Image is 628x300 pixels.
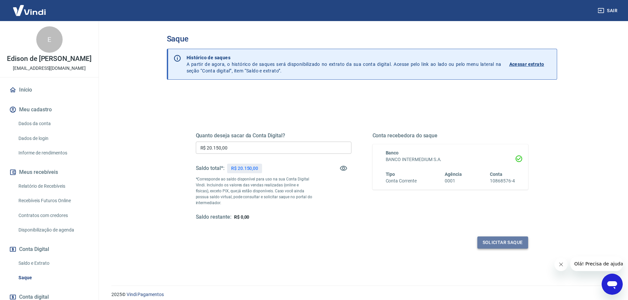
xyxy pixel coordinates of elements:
p: R$ 20.150,00 [231,165,258,172]
span: Conta [490,172,502,177]
button: Meus recebíveis [8,165,91,179]
p: Histórico de saques [187,54,501,61]
a: Início [8,83,91,97]
iframe: Mensagem da empresa [570,257,623,271]
a: Vindi Pagamentos [127,292,164,297]
button: Sair [596,5,620,17]
span: Agência [445,172,462,177]
h3: Saque [167,34,557,43]
a: Dados de login [16,132,91,145]
a: Informe de rendimentos [16,146,91,160]
p: Acessar extrato [509,61,544,68]
a: Relatório de Recebíveis [16,179,91,193]
button: Meu cadastro [8,102,91,117]
p: *Corresponde ao saldo disponível para uso na sua Conta Digital Vindi. Incluindo os valores das ve... [196,176,313,206]
a: Acessar extrato [509,54,552,74]
h5: Saldo total*: [196,165,224,172]
button: Solicitar saque [477,236,528,249]
iframe: Fechar mensagem [554,258,568,271]
h6: 0001 [445,177,462,184]
span: Tipo [386,172,395,177]
span: R$ 0,00 [234,214,250,220]
h6: BANCO INTERMEDIUM S.A. [386,156,515,163]
span: Olá! Precisa de ajuda? [4,5,55,10]
iframe: Botão para abrir a janela de mensagens [602,274,623,295]
img: Vindi [8,0,51,20]
p: [EMAIL_ADDRESS][DOMAIN_NAME] [13,65,86,72]
h5: Saldo restante: [196,214,231,221]
p: Edison de [PERSON_NAME] [7,55,92,62]
button: Conta Digital [8,242,91,257]
a: Recebíveis Futuros Online [16,194,91,207]
a: Disponibilização de agenda [16,223,91,237]
a: Saldo e Extrato [16,257,91,270]
p: 2025 © [111,291,612,298]
div: E [36,26,63,53]
h5: Conta recebedora do saque [373,132,528,139]
h5: Quanto deseja sacar da Conta Digital? [196,132,351,139]
h6: Conta Corrente [386,177,417,184]
a: Contratos com credores [16,209,91,222]
span: Banco [386,150,399,155]
p: A partir de agora, o histórico de saques será disponibilizado no extrato da sua conta digital. Ac... [187,54,501,74]
h6: 10868576-4 [490,177,515,184]
a: Saque [16,271,91,285]
a: Dados da conta [16,117,91,130]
